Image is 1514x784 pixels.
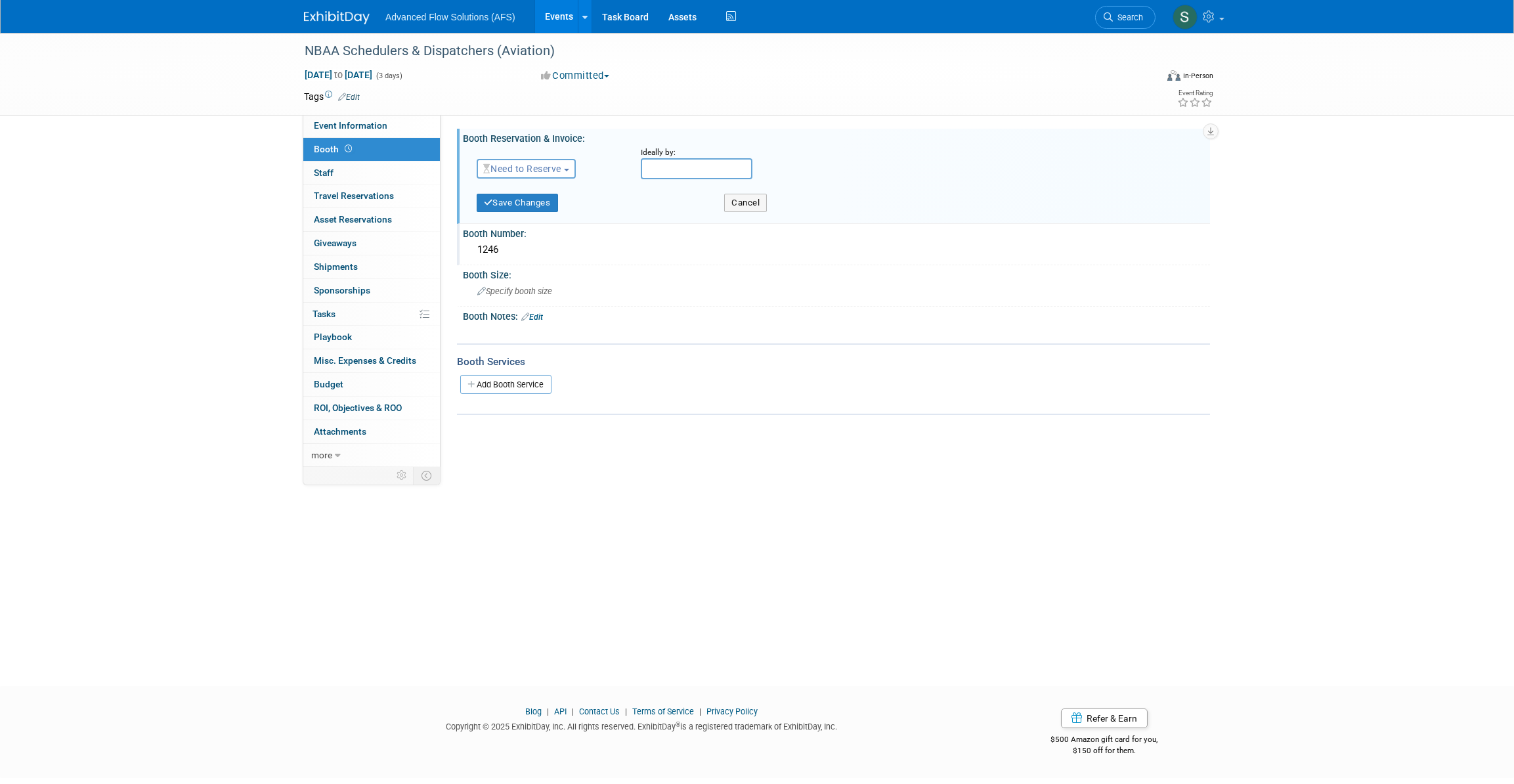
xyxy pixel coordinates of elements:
div: $150 off for them. [999,745,1211,756]
a: API [554,707,567,716]
div: Copyright © 2025 ExhibitDay, Inc. All rights reserved. ExhibitDay is a registered trademark of Ex... [304,718,979,733]
a: Sponsorships [303,279,440,302]
div: Booth Size: [463,265,1210,282]
div: Booth Notes: [463,307,1210,324]
button: Committed [536,69,615,83]
sup: ® [676,721,680,728]
a: Asset Reservations [303,208,440,231]
a: Terms of Service [632,707,694,716]
a: Budget [303,373,440,396]
span: Staff [314,167,334,178]
span: | [696,707,704,716]
span: Asset Reservations [314,214,392,225]
img: Steve McAnally [1173,5,1198,30]
span: Sponsorships [314,285,370,295]
div: 1246 [473,240,1200,260]
a: Search [1095,6,1156,29]
span: | [622,707,630,716]
span: (3 days) [375,72,402,80]
button: Cancel [724,194,767,212]
td: Tags [304,90,360,103]
span: Travel Reservations [314,190,394,201]
a: Privacy Policy [706,707,758,716]
td: Toggle Event Tabs [414,467,441,484]
div: Booth Reservation & Invoice: [463,129,1210,145]
a: more [303,444,440,467]
span: ROI, Objectives & ROO [314,403,402,413]
span: Playbook [314,332,352,342]
div: Event Format [1078,68,1213,88]
span: Need to Reserve [483,163,561,174]
a: Contact Us [579,707,620,716]
div: Event Rating [1177,90,1213,97]
div: In-Person [1182,71,1213,81]
div: Ideally by: [641,147,1179,158]
a: Shipments [303,255,440,278]
a: Playbook [303,326,440,349]
span: to [332,70,345,80]
a: Edit [338,93,360,102]
span: | [569,707,577,716]
span: Search [1113,12,1143,22]
a: Blog [525,707,542,716]
div: Booth Number: [463,224,1210,240]
span: Attachments [314,426,366,437]
div: $500 Amazon gift card for you, [999,726,1211,756]
div: Booth Services [457,355,1210,369]
img: ExhibitDay [304,11,370,24]
a: Staff [303,162,440,185]
span: Misc. Expenses & Credits [314,355,416,366]
span: | [544,707,552,716]
span: Booth not reserved yet [342,144,355,154]
span: Budget [314,379,343,389]
span: Tasks [313,309,335,319]
a: Add Booth Service [460,375,552,394]
a: Giveaways [303,232,440,255]
div: NBAA Schedulers & Dispatchers (Aviation) [300,39,1136,63]
a: ROI, Objectives & ROO [303,397,440,420]
a: Refer & Earn [1061,708,1148,728]
a: Booth [303,138,440,161]
a: Misc. Expenses & Credits [303,349,440,372]
td: Personalize Event Tab Strip [391,467,414,484]
span: [DATE] [DATE] [304,69,373,81]
span: more [311,450,332,460]
span: Event Information [314,120,387,131]
span: Advanced Flow Solutions (AFS) [385,12,515,22]
span: Specify booth size [477,286,552,296]
span: Booth [314,144,355,154]
a: Attachments [303,420,440,443]
a: Edit [521,313,543,322]
a: Tasks [303,303,440,326]
span: Shipments [314,261,358,272]
button: Save Changes [477,194,558,212]
a: Travel Reservations [303,185,440,207]
img: Format-Inperson.png [1167,70,1180,81]
a: Event Information [303,114,440,137]
span: Giveaways [314,238,357,248]
button: Need to Reserve [477,159,576,179]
